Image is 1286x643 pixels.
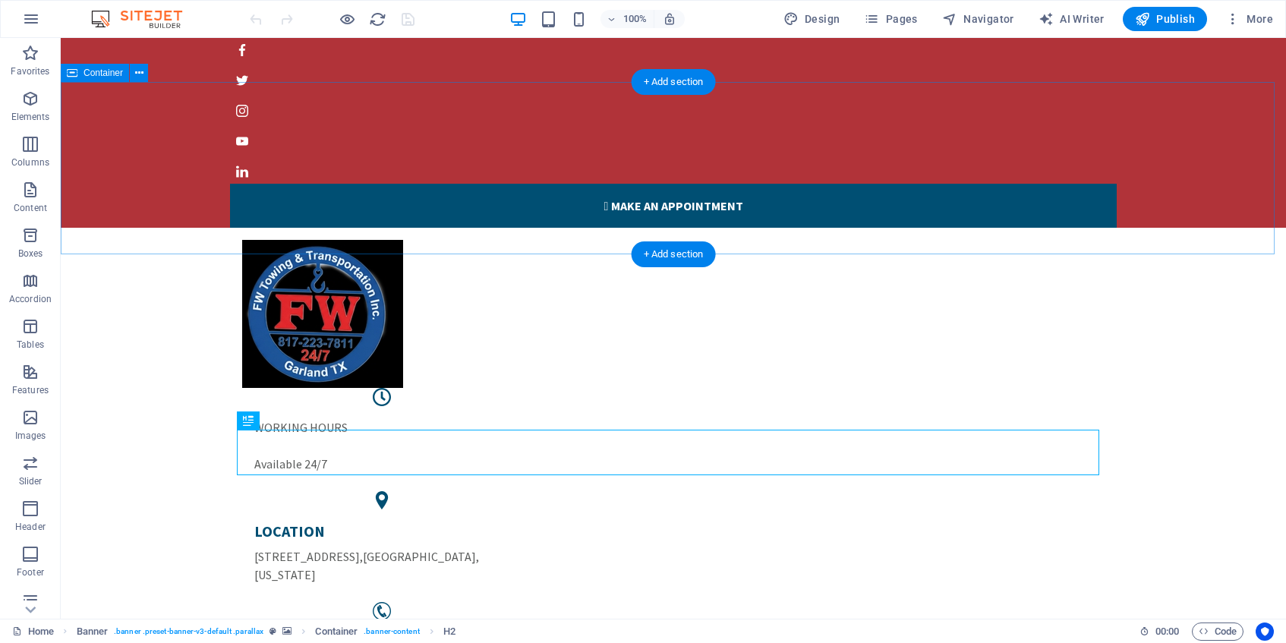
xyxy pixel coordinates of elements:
h6: Session time [1139,623,1180,641]
button: Design [777,7,846,31]
button: Pages [858,7,923,31]
button: Usercentrics [1256,623,1274,641]
span: Click to select. Double-click to edit [77,623,109,641]
span: . banner-content [364,623,419,641]
span: Container [84,68,123,77]
span: 00 00 [1155,623,1179,641]
span: Click to select. Double-click to edit [443,623,455,641]
i: On resize automatically adjust zoom level to fit chosen device. [663,12,676,26]
button: reload [368,10,386,28]
p: Columns [11,156,49,169]
span: [STREET_ADDRESS] [194,511,299,526]
button: 100% [600,10,654,28]
span: Code [1199,623,1237,641]
p: Favorites [11,65,49,77]
i:  [543,160,547,175]
button: Navigator [936,7,1020,31]
i: This element contains a background [282,627,292,635]
span: AI Writer [1039,11,1105,27]
span: Pages [864,11,917,27]
p: Header [15,521,46,533]
span: More [1225,11,1273,27]
span: Publish [1135,11,1195,27]
span: . banner .preset-banner-v3-default .parallax [114,623,263,641]
p: Accordion [9,293,52,305]
button: Click here to leave preview mode and continue editing [338,10,356,28]
button: Code [1192,623,1243,641]
p: Images [15,430,46,442]
div: Design (Ctrl+Alt+Y) [777,7,846,31]
img: Editor Logo [87,10,201,28]
button: AI Writer [1032,7,1111,31]
h6: 100% [623,10,648,28]
p: Tables [17,339,44,351]
p: Features [12,384,49,396]
i: Reload page [369,11,386,28]
span: Click to select. Double-click to edit [315,623,358,641]
div: WORKING HOURS Available 24/7 [194,380,449,435]
nav: breadcrumb [77,623,456,641]
span: Navigator [942,11,1014,27]
div: + Add section [632,69,716,95]
i: This element is a customizable preset [269,627,276,635]
p: Boxes [18,247,43,260]
a: Click to cancel selection. Double-click to open Pages [12,623,54,641]
p: Footer [17,566,44,578]
p: Elements [11,111,50,123]
span: Design [783,11,840,27]
p: Slider [19,475,43,487]
button: Publish [1123,7,1207,31]
p: Content [14,202,47,214]
div: + Add section [632,241,716,267]
span: : [1166,626,1168,637]
button: More [1219,7,1279,31]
